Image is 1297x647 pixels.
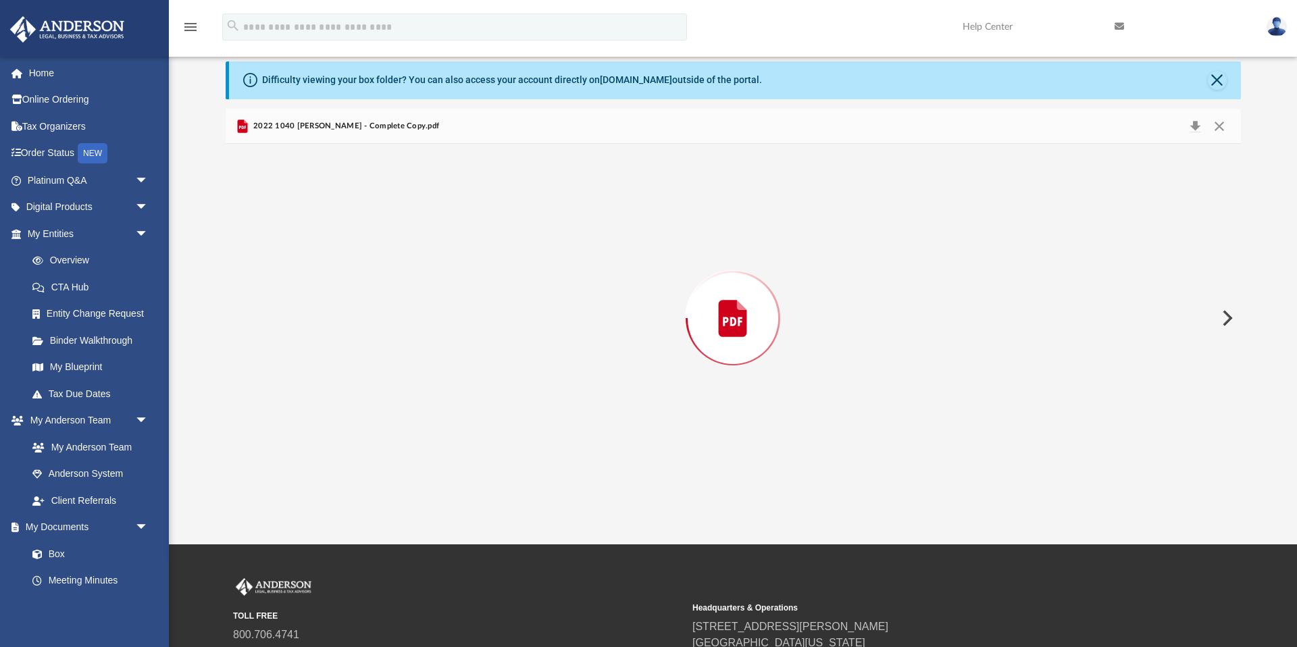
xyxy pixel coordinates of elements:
div: Preview [226,109,1241,493]
a: Digital Productsarrow_drop_down [9,194,169,221]
a: Box [19,540,155,567]
div: NEW [78,143,107,163]
span: 2022 1040 [PERSON_NAME] - Complete Copy.pdf [251,120,440,132]
span: arrow_drop_down [135,220,162,248]
a: Tax Organizers [9,113,169,140]
a: My Blueprint [19,354,162,381]
a: menu [182,26,199,35]
a: CTA Hub [19,274,169,301]
a: My Documentsarrow_drop_down [9,514,162,541]
a: Binder Walkthrough [19,327,169,354]
a: My Entitiesarrow_drop_down [9,220,169,247]
small: Headquarters & Operations [692,602,1142,614]
a: My Anderson Team [19,434,155,461]
span: arrow_drop_down [135,407,162,435]
a: Online Ordering [9,86,169,113]
a: [STREET_ADDRESS][PERSON_NAME] [692,621,888,632]
img: Anderson Advisors Platinum Portal [6,16,128,43]
img: User Pic [1267,17,1287,36]
i: search [226,18,240,33]
small: TOLL FREE [233,610,683,622]
img: Anderson Advisors Platinum Portal [233,578,314,596]
i: menu [182,19,199,35]
button: Next File [1211,299,1241,337]
a: 800.706.4741 [233,629,299,640]
a: Entity Change Request [19,301,169,328]
a: Anderson System [19,461,162,488]
button: Close [1208,71,1227,90]
a: Tax Due Dates [19,380,169,407]
span: arrow_drop_down [135,167,162,195]
div: Difficulty viewing your box folder? You can also access your account directly on outside of the p... [262,73,762,87]
a: Meeting Minutes [19,567,162,594]
a: Forms Library [19,594,155,621]
a: Client Referrals [19,487,162,514]
a: Order StatusNEW [9,140,169,167]
a: [DOMAIN_NAME] [600,74,672,85]
span: arrow_drop_down [135,194,162,222]
a: Platinum Q&Aarrow_drop_down [9,167,169,194]
a: Home [9,59,169,86]
button: Close [1207,117,1231,136]
a: My Anderson Teamarrow_drop_down [9,407,162,434]
a: Overview [19,247,169,274]
button: Download [1184,117,1208,136]
span: arrow_drop_down [135,514,162,542]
